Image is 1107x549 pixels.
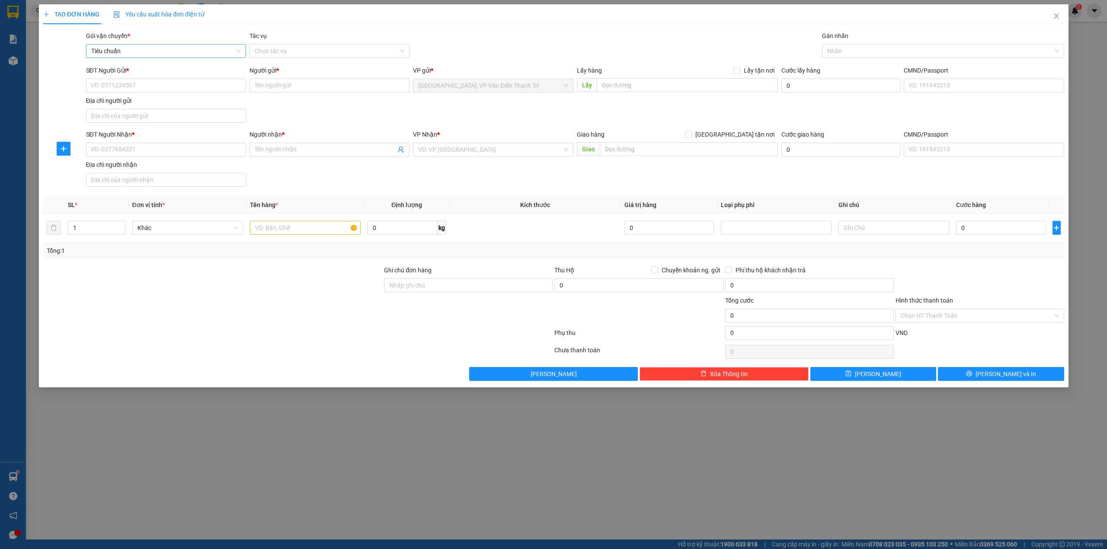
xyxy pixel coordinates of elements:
span: plus [57,145,70,152]
span: Kích thước [520,201,550,208]
span: delete [701,370,707,377]
span: Ngày in phiếu: 16:57 ngày [54,17,174,26]
div: VP gửi [413,66,573,75]
span: Giá trị hàng [624,201,656,208]
span: TẠO ĐƠN HÀNG [43,11,99,18]
span: [PHONE_NUMBER] [3,29,66,45]
th: Loại phụ phí [717,197,835,214]
th: Ghi chú [835,197,952,214]
span: kg [438,221,446,235]
div: Địa chỉ người nhận [86,160,246,169]
div: Địa chỉ người gửi [86,96,246,105]
strong: PHIẾU DÁN LÊN HÀNG [58,4,171,16]
span: Hà Nội: VP Văn Điển Thanh Trì [418,79,568,92]
input: 0 [624,221,713,235]
strong: CSKH: [24,29,46,37]
span: VP Nhận [413,131,437,138]
div: Tổng: 1 [47,246,427,255]
div: Chưa thanh toán [553,345,724,361]
span: Giao [576,142,599,156]
span: Chuyển khoản ng. gửi [658,265,723,275]
label: Ghi chú đơn hàng [384,267,432,274]
span: Tổng cước [725,297,753,304]
span: Yêu cầu xuất hóa đơn điện tử [113,11,205,18]
input: Địa chỉ của người nhận [86,173,246,187]
span: Tên hàng [250,201,278,208]
span: Lấy hàng [576,67,601,74]
img: icon [113,11,120,18]
label: Tác vụ [250,32,267,39]
input: Ghi Chú [838,221,949,235]
input: Dọc đường [596,78,777,92]
span: Gói vận chuyển [86,32,130,39]
div: SĐT Người Nhận [86,130,246,139]
div: Người gửi [250,66,410,75]
label: Hình thức thanh toán [895,297,953,304]
input: Địa chỉ của người gửi [86,109,246,123]
span: user-add [397,146,404,153]
span: CÔNG TY TNHH CHUYỂN PHÁT NHANH BẢO AN [75,29,159,45]
div: CMND/Passport [904,130,1064,139]
button: plus [1052,221,1060,235]
div: SĐT Người Gửi [86,66,246,75]
label: Gán nhãn [822,32,848,39]
button: deleteXóa Thông tin [640,367,808,381]
input: Ghi chú đơn hàng [384,278,553,292]
span: [GEOGRAPHIC_DATA] tận nơi [691,130,777,139]
button: printer[PERSON_NAME] và In [938,367,1064,381]
span: Xóa Thông tin [710,369,748,379]
span: Phí thu hộ khách nhận trả [732,265,809,275]
span: [PERSON_NAME] [531,369,577,379]
span: plus [43,11,49,17]
button: save[PERSON_NAME] [810,367,936,381]
span: [PERSON_NAME] [855,369,901,379]
input: VD: Bàn, Ghế [250,221,360,235]
span: Đơn vị tính [132,201,164,208]
div: Người nhận [250,130,410,139]
span: plus [1053,224,1060,231]
button: plus [57,142,70,156]
span: Mã đơn: VPVD1510250065 [3,52,132,64]
span: close [1053,13,1059,19]
button: Close [1044,4,1068,29]
span: [PERSON_NAME] và In [976,369,1036,379]
span: Giao hàng [576,131,604,138]
span: Lấy [576,78,596,92]
input: Dọc đường [599,142,777,156]
button: [PERSON_NAME] [469,367,638,381]
span: save [845,370,851,377]
input: Cước lấy hàng [781,79,900,93]
span: Định lượng [391,201,422,208]
div: CMND/Passport [904,66,1064,75]
span: Cước hàng [956,201,985,208]
span: Thu Hộ [554,267,574,274]
label: Cước lấy hàng [781,67,820,74]
span: SL [68,201,75,208]
button: delete [47,221,61,235]
span: Khác [137,221,237,234]
input: Cước giao hàng [781,143,900,156]
span: printer [966,370,972,377]
div: Phụ thu [553,328,724,343]
span: VND [895,329,907,336]
label: Cước giao hàng [781,131,824,138]
span: Tiêu chuẩn [91,45,240,57]
span: Lấy tận nơi [740,66,777,75]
